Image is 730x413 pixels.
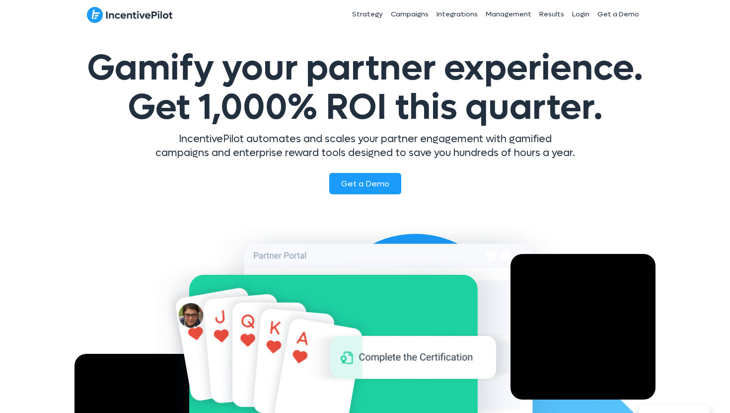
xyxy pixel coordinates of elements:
[154,132,576,160] p: IncentivePilot automates and scales your partner engagement with gamified campaigns and enterpris...
[568,2,593,27] a: Login
[511,254,656,400] div: Video Player
[329,173,401,194] a: Get a Demo
[535,2,568,27] a: Results
[593,2,643,27] a: Get a Demo
[433,2,482,27] a: Integrations
[482,2,535,27] a: Management
[387,2,433,27] a: Campaigns
[87,45,643,131] span: Gamify your partner experience.
[128,84,603,131] span: Get 1,000% ROI this quarter.
[87,6,173,23] img: IncentivePilot
[348,2,387,27] a: Strategy
[280,2,643,27] nav: Header Menu
[341,178,389,189] span: Get a Demo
